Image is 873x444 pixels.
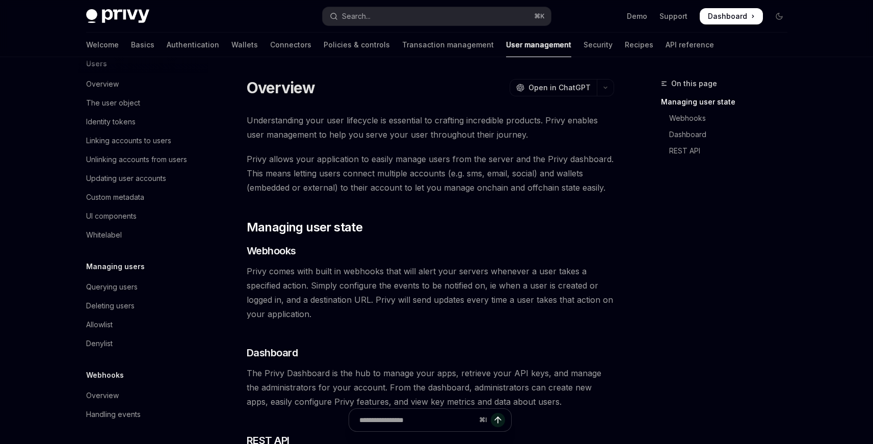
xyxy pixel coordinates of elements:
div: Updating user accounts [86,172,166,185]
span: Dashboard [247,346,298,360]
span: The Privy Dashboard is the hub to manage your apps, retrieve your API keys, and manage the admini... [247,366,614,409]
img: dark logo [86,9,149,23]
a: API reference [666,33,714,57]
div: Overview [86,389,119,402]
h5: Managing users [86,260,145,273]
a: Basics [131,33,154,57]
div: Linking accounts to users [86,135,171,147]
a: Denylist [78,334,208,353]
div: Search... [342,10,371,22]
a: Support [659,11,687,21]
a: UI components [78,207,208,225]
div: Denylist [86,337,113,350]
a: Allowlist [78,316,208,334]
a: Security [584,33,613,57]
button: Toggle dark mode [771,8,787,24]
div: Identity tokens [86,116,136,128]
a: Whitelabel [78,226,208,244]
a: Deleting users [78,297,208,315]
a: Handling events [78,405,208,424]
div: UI components [86,210,137,222]
a: Managing user state [661,94,796,110]
a: Transaction management [402,33,494,57]
div: Whitelabel [86,229,122,241]
a: Connectors [270,33,311,57]
a: Welcome [86,33,119,57]
a: User management [506,33,571,57]
div: Querying users [86,281,138,293]
h5: Webhooks [86,369,124,381]
a: Querying users [78,278,208,296]
div: The user object [86,97,140,109]
a: Linking accounts to users [78,132,208,150]
div: Allowlist [86,319,113,331]
span: Webhooks [247,244,296,258]
input: Ask a question... [359,409,475,431]
span: Understanding your user lifecycle is essential to crafting incredible products. Privy enables use... [247,113,614,142]
a: Demo [627,11,647,21]
a: Updating user accounts [78,169,208,188]
a: Recipes [625,33,653,57]
h1: Overview [247,79,315,97]
a: Authentication [167,33,219,57]
a: Policies & controls [324,33,390,57]
a: Wallets [231,33,258,57]
a: Dashboard [700,8,763,24]
span: Dashboard [708,11,747,21]
span: On this page [671,77,717,90]
div: Unlinking accounts from users [86,153,187,166]
a: Custom metadata [78,188,208,206]
span: Managing user state [247,219,363,236]
a: Overview [78,75,208,93]
button: Open search [323,7,551,25]
a: REST API [661,143,796,159]
div: Overview [86,78,119,90]
div: Custom metadata [86,191,144,203]
div: Handling events [86,408,141,421]
a: Unlinking accounts from users [78,150,208,169]
span: ⌘ K [534,12,545,20]
a: Dashboard [661,126,796,143]
a: The user object [78,94,208,112]
span: Open in ChatGPT [528,83,591,93]
a: Identity tokens [78,113,208,131]
button: Open in ChatGPT [510,79,597,96]
button: Send message [491,413,505,427]
a: Overview [78,386,208,405]
span: Privy comes with built in webhooks that will alert your servers whenever a user takes a specified... [247,264,614,321]
span: Privy allows your application to easily manage users from the server and the Privy dashboard. Thi... [247,152,614,195]
a: Webhooks [661,110,796,126]
div: Deleting users [86,300,135,312]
